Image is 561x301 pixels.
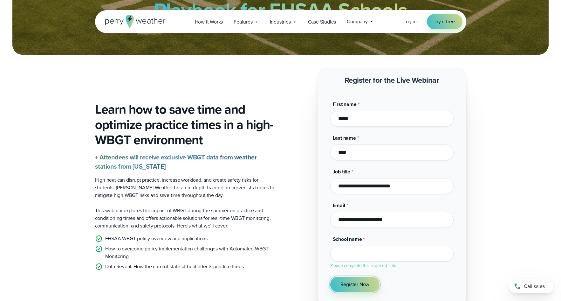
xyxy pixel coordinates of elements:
[105,245,276,260] p: How to overcome policy implementation challenges with Automated WBGT Monitoring
[105,263,244,270] p: Data Reveal: How the current state of heat affects practice times
[303,15,342,28] a: Case Studies
[333,202,345,209] span: Email
[195,18,223,26] span: How it Works
[345,74,439,86] strong: Register for the Live Webinar
[189,15,229,28] a: How it Works
[509,279,553,293] a: Call sales
[403,18,417,25] a: Log in
[234,18,252,26] span: Features
[95,152,257,171] strong: + Attendees will receive exclusive WBGT data from weather stations from [US_STATE]
[427,14,462,29] a: Try it free
[95,207,276,230] p: This webinar explores the impact of WBGT during the summer on practice and conditioning times and...
[434,18,455,25] span: Try it free
[308,18,336,26] span: Case Studies
[330,277,380,292] button: Register Now
[330,262,397,269] label: Please complete this required field.
[333,235,362,243] span: School name
[270,18,291,26] span: Industries
[95,102,276,148] h3: Learn how to save time and optimize practice times in a high-WBGT environment
[347,18,368,25] span: Company
[95,176,276,199] p: High heat can disrupt practice, increase workload, and create safety risks for students. [PERSON_...
[524,283,545,290] span: Call sales
[333,168,350,175] span: Job title
[333,101,357,108] span: First name
[333,134,356,142] span: Last name
[340,281,370,288] span: Register Now
[105,235,208,242] p: FHSAA WBGT policy overview and implications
